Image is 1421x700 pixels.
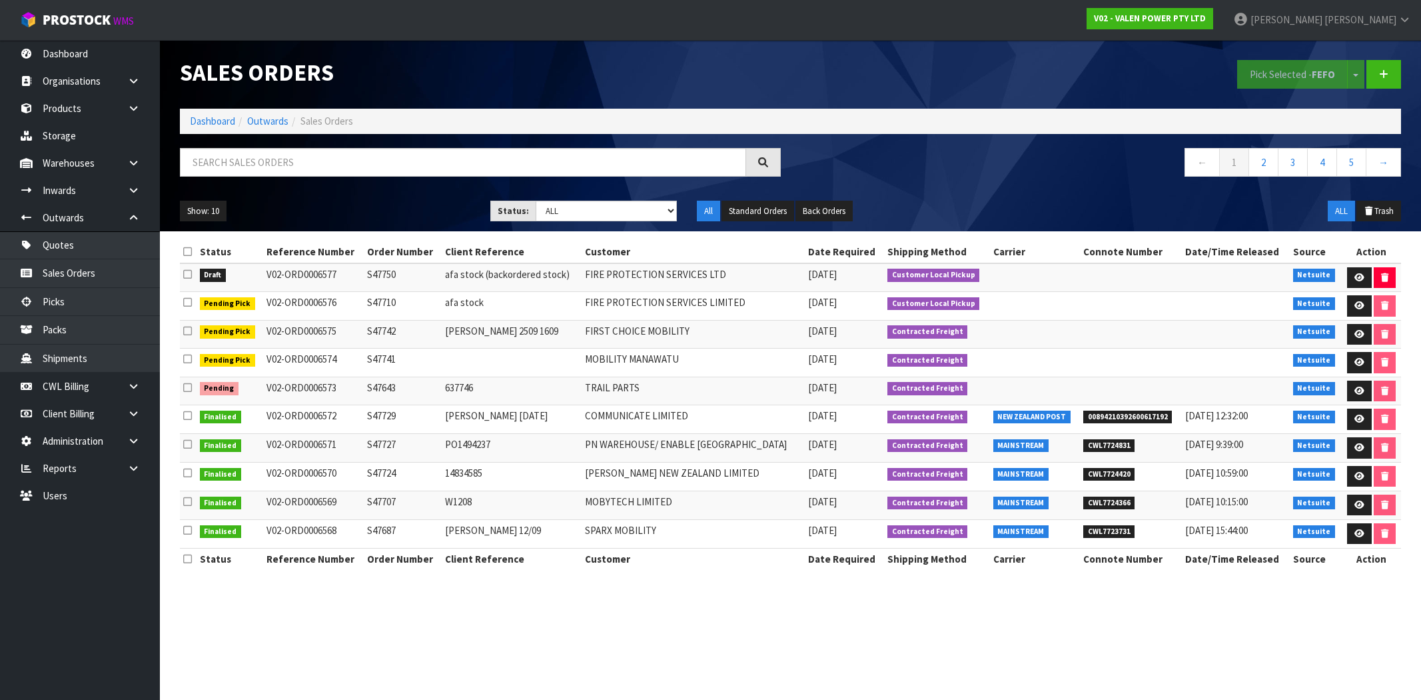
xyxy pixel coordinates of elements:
[887,382,968,395] span: Contracted Freight
[1080,548,1182,569] th: Connote Number
[1094,13,1206,24] strong: V02 - VALEN POWER PTY LTD
[200,497,242,510] span: Finalised
[993,468,1049,481] span: MAINSTREAM
[263,519,364,548] td: V02-ORD0006568
[990,241,1080,263] th: Carrier
[887,468,968,481] span: Contracted Freight
[808,409,837,422] span: [DATE]
[442,491,582,519] td: W1208
[808,467,837,479] span: [DATE]
[364,292,442,321] td: S47710
[1336,148,1366,177] a: 5
[1080,241,1182,263] th: Connote Number
[200,354,256,367] span: Pending Pick
[43,11,111,29] span: ProStock
[364,462,442,491] td: S47724
[200,525,242,539] span: Finalised
[808,381,837,394] span: [DATE]
[247,115,288,127] a: Outwards
[805,548,884,569] th: Date Required
[993,497,1049,510] span: MAINSTREAM
[1083,525,1135,539] span: CWL7723731
[1356,201,1401,222] button: Trash
[887,269,980,282] span: Customer Local Pickup
[364,548,442,569] th: Order Number
[1185,524,1248,537] span: [DATE] 15:44:00
[1290,548,1342,569] th: Source
[197,241,263,263] th: Status
[263,349,364,377] td: V02-ORD0006574
[887,325,968,339] span: Contracted Freight
[1324,13,1396,26] span: [PERSON_NAME]
[1293,297,1336,311] span: Netsuite
[300,115,353,127] span: Sales Orders
[200,325,256,339] span: Pending Pick
[582,519,805,548] td: SPARX MOBILITY
[1293,269,1336,282] span: Netsuite
[721,201,794,222] button: Standard Orders
[795,201,853,222] button: Back Orders
[442,241,582,263] th: Client Reference
[1185,467,1248,479] span: [DATE] 10:59:00
[887,497,968,510] span: Contracted Freight
[1083,497,1135,510] span: CWL7724366
[442,519,582,548] td: [PERSON_NAME] 12/09
[1083,468,1135,481] span: CWL7724420
[1293,439,1336,453] span: Netsuite
[200,382,239,395] span: Pending
[808,524,837,537] span: [DATE]
[1312,68,1335,81] strong: FEFO
[1293,354,1336,367] span: Netsuite
[808,495,837,508] span: [DATE]
[808,438,837,451] span: [DATE]
[180,60,781,85] h1: Sales Orders
[884,241,990,263] th: Shipping Method
[582,241,805,263] th: Customer
[582,405,805,434] td: COMMUNICATE LIMITED
[442,434,582,463] td: PO1494237
[20,11,37,28] img: cube-alt.png
[887,297,980,311] span: Customer Local Pickup
[582,462,805,491] td: [PERSON_NAME] NEW ZEALAND LIMITED
[263,241,364,263] th: Reference Number
[1342,548,1401,569] th: Action
[582,491,805,519] td: MOBYTECH LIMITED
[442,405,582,434] td: [PERSON_NAME] [DATE]
[1248,148,1278,177] a: 2
[808,353,837,365] span: [DATE]
[263,320,364,349] td: V02-ORD0006575
[364,519,442,548] td: S47687
[1328,201,1355,222] button: ALL
[190,115,235,127] a: Dashboard
[1366,148,1401,177] a: →
[887,439,968,453] span: Contracted Freight
[1237,60,1348,89] button: Pick Selected -FEFO
[884,548,990,569] th: Shipping Method
[364,241,442,263] th: Order Number
[1250,13,1322,26] span: [PERSON_NAME]
[263,405,364,434] td: V02-ORD0006572
[1185,495,1248,508] span: [DATE] 10:15:00
[364,405,442,434] td: S47729
[263,491,364,519] td: V02-ORD0006569
[582,548,805,569] th: Customer
[887,354,968,367] span: Contracted Freight
[200,411,242,424] span: Finalised
[1293,497,1336,510] span: Netsuite
[1290,241,1342,263] th: Source
[993,411,1071,424] span: NEW ZEALAND POST
[1083,439,1135,453] span: CWL7724831
[200,297,256,311] span: Pending Pick
[364,491,442,519] td: S47707
[801,148,1402,181] nav: Page navigation
[1293,468,1336,481] span: Netsuite
[582,434,805,463] td: PN WAREHOUSE/ ENABLE [GEOGRAPHIC_DATA]
[697,201,720,222] button: All
[1185,409,1248,422] span: [DATE] 12:32:00
[993,439,1049,453] span: MAINSTREAM
[1083,411,1173,424] span: 00894210392600617192
[263,377,364,405] td: V02-ORD0006573
[263,292,364,321] td: V02-ORD0006576
[1182,241,1289,263] th: Date/Time Released
[442,548,582,569] th: Client Reference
